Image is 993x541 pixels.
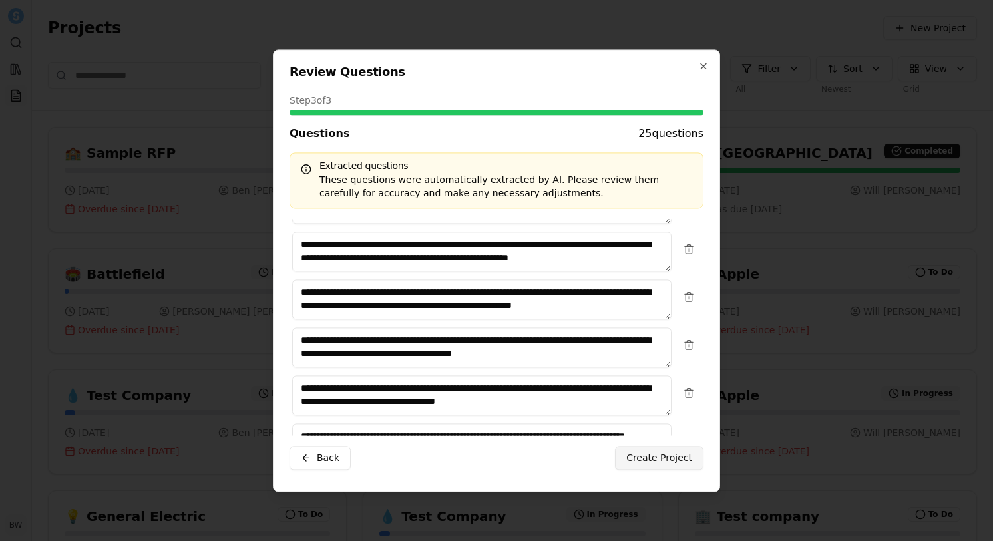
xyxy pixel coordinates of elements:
[615,446,703,470] button: Create Project
[301,173,692,200] div: These questions were automatically extracted by AI. Please review them carefully for accuracy and...
[290,94,331,107] span: Step 3 of 3
[290,126,349,142] span: Questions
[301,161,692,170] h5: Extracted questions
[317,451,339,464] span: Back
[638,126,703,142] span: 25 questions
[290,66,703,78] h2: Review Questions
[290,446,351,470] button: Back
[626,451,692,464] span: Create Project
